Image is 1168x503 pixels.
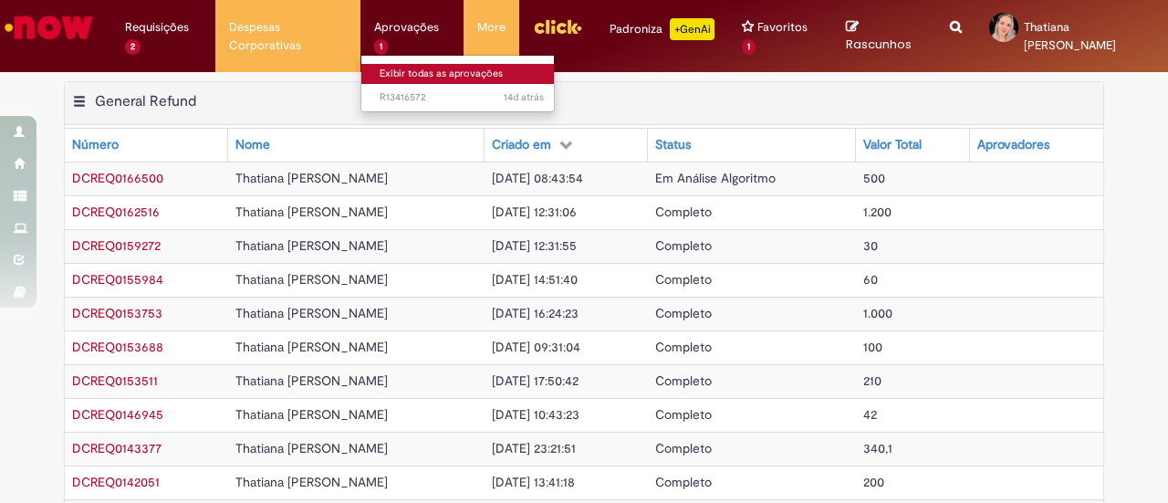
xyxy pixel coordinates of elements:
span: Completo [655,237,712,254]
span: 1 [742,39,756,55]
span: Thatiana [PERSON_NAME] [235,305,388,321]
span: Thatiana [PERSON_NAME] [235,204,388,220]
span: Rascunhos [846,36,912,53]
span: DCREQ0142051 [72,474,160,490]
span: 500 [863,170,885,186]
span: DCREQ0143377 [72,440,162,456]
span: DCREQ0155984 [72,271,163,288]
span: Thatiana [PERSON_NAME] [235,406,388,423]
span: [DATE] 23:21:51 [492,440,576,456]
span: Completo [655,204,712,220]
a: Exibir todas as aprovações [361,64,562,84]
ul: Aprovações [360,55,555,112]
span: 1.000 [863,305,892,321]
div: Status [655,136,691,154]
span: 200 [863,474,884,490]
time: 14/08/2025 09:48:45 [504,90,544,104]
span: Completo [655,339,712,355]
span: [DATE] 09:31:04 [492,339,580,355]
span: DCREQ0166500 [72,170,163,186]
span: [DATE] 14:51:40 [492,271,578,288]
p: +GenAi [670,18,714,40]
span: R13416572 [380,90,544,105]
a: Abrir Registro: DCREQ0153511 [72,372,158,389]
a: Abrir Registro: DCREQ0159272 [72,237,161,254]
span: Thatiana [PERSON_NAME] [235,271,388,288]
span: DCREQ0153688 [72,339,163,355]
span: Completo [655,440,712,456]
span: DCREQ0153753 [72,305,162,321]
a: Abrir Registro: DCREQ0153688 [72,339,163,355]
span: [DATE] 12:31:06 [492,204,577,220]
span: 1 [374,39,388,55]
div: Nome [235,136,270,154]
span: 100 [863,339,882,355]
span: Aprovações [374,18,439,37]
a: Abrir Registro: DCREQ0153753 [72,305,162,321]
span: 30 [863,237,878,254]
span: Requisições [125,18,189,37]
span: 340,1 [863,440,892,456]
span: [DATE] 10:43:23 [492,406,579,423]
span: Despesas Corporativas [229,18,348,55]
span: Thatiana [PERSON_NAME] [235,372,388,389]
div: Número [72,136,119,154]
span: Thatiana [PERSON_NAME] [1024,19,1116,53]
span: Completo [655,305,712,321]
div: Padroniza [610,18,714,40]
a: Abrir Registro: DCREQ0166500 [72,170,163,186]
a: Abrir Registro: DCREQ0162516 [72,204,160,220]
span: Thatiana [PERSON_NAME] [235,440,388,456]
div: Aprovadores [977,136,1049,154]
h2: General Refund [95,92,196,110]
span: Thatiana [PERSON_NAME] [235,339,388,355]
span: More [477,18,506,37]
span: 42 [863,406,877,423]
span: DCREQ0153511 [72,372,158,389]
div: Criado em [492,136,551,154]
span: Favoritos [757,18,808,37]
span: Thatiana [PERSON_NAME] [235,237,388,254]
span: Completo [655,474,712,490]
span: 1.200 [863,204,892,220]
span: Completo [655,406,712,423]
span: Completo [655,372,712,389]
span: 14d atrás [504,90,544,104]
span: Thatiana [PERSON_NAME] [235,170,388,186]
span: 60 [863,271,878,288]
a: Abrir Registro: DCREQ0155984 [72,271,163,288]
span: 210 [863,372,881,389]
span: 2 [125,39,141,55]
span: [DATE] 12:31:55 [492,237,577,254]
span: [DATE] 17:50:42 [492,372,579,389]
span: [DATE] 13:41:18 [492,474,575,490]
span: DCREQ0146945 [72,406,163,423]
button: General Refund Menu de contexto [72,92,87,116]
span: DCREQ0159272 [72,237,161,254]
img: click_logo_yellow_360x200.png [533,13,582,40]
a: Abrir Registro: DCREQ0143377 [72,440,162,456]
a: Abrir Registro: DCREQ0146945 [72,406,163,423]
span: DCREQ0162516 [72,204,160,220]
span: [DATE] 08:43:54 [492,170,583,186]
div: Valor Total [863,136,922,154]
span: Em Análise Algoritmo [655,170,776,186]
span: Thatiana [PERSON_NAME] [235,474,388,490]
span: Completo [655,271,712,288]
a: Rascunhos [846,19,923,53]
span: [DATE] 16:24:23 [492,305,579,321]
img: ServiceNow [2,9,96,46]
a: Abrir Registro: DCREQ0142051 [72,474,160,490]
a: Aberto R13416572 : [361,88,562,108]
